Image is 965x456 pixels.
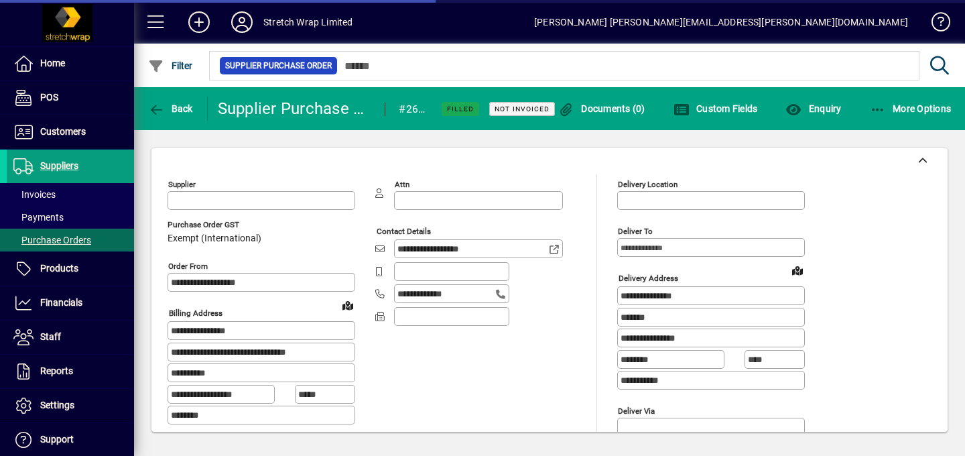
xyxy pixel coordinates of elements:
[7,252,134,286] a: Products
[263,11,353,33] div: Stretch Wrap Limited
[670,97,761,121] button: Custom Fields
[40,92,58,103] span: POS
[7,229,134,251] a: Purchase Orders
[782,97,844,121] button: Enquiry
[785,103,841,114] span: Enquiry
[134,97,208,121] app-page-header-button: Back
[337,294,359,316] a: View on map
[7,286,134,320] a: Financials
[13,235,91,245] span: Purchase Orders
[7,389,134,422] a: Settings
[7,183,134,206] a: Invoices
[225,59,332,72] span: Supplier Purchase Order
[40,297,82,308] span: Financials
[145,97,196,121] button: Back
[7,115,134,149] a: Customers
[399,99,425,120] div: #2632
[40,331,61,342] span: Staff
[218,98,372,119] div: Supplier Purchase Order
[40,365,73,376] span: Reports
[618,227,653,236] mat-label: Deliver To
[40,58,65,68] span: Home
[168,262,208,271] mat-label: Order from
[618,406,655,415] mat-label: Deliver via
[870,103,952,114] span: More Options
[7,321,134,354] a: Staff
[40,126,86,137] span: Customers
[148,60,193,71] span: Filter
[866,97,955,121] button: More Options
[13,189,56,200] span: Invoices
[220,10,263,34] button: Profile
[168,180,196,189] mat-label: Supplier
[13,212,64,223] span: Payments
[534,11,908,33] div: [PERSON_NAME] [PERSON_NAME][EMAIL_ADDRESS][PERSON_NAME][DOMAIN_NAME]
[40,400,74,410] span: Settings
[168,233,261,244] span: Exempt (International)
[921,3,948,46] a: Knowledge Base
[447,105,474,113] span: Filled
[673,103,758,114] span: Custom Fields
[555,97,649,121] button: Documents (0)
[395,180,409,189] mat-label: Attn
[148,103,193,114] span: Back
[145,54,196,78] button: Filter
[7,206,134,229] a: Payments
[40,263,78,274] span: Products
[7,47,134,80] a: Home
[40,160,78,171] span: Suppliers
[40,434,74,445] span: Support
[558,103,645,114] span: Documents (0)
[7,355,134,388] a: Reports
[618,180,678,189] mat-label: Delivery Location
[7,81,134,115] a: POS
[168,221,261,229] span: Purchase Order GST
[787,260,808,281] a: View on map
[178,10,220,34] button: Add
[495,105,550,113] span: Not Invoiced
